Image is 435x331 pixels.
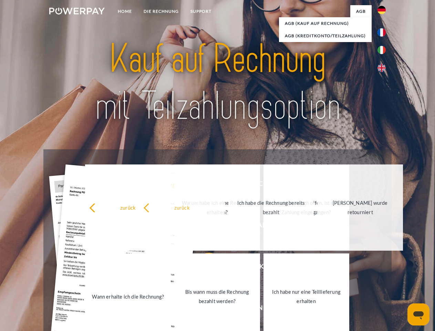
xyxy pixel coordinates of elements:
a: Home [112,5,138,18]
img: fr [377,28,386,37]
img: logo-powerpay-white.svg [49,8,105,14]
img: en [377,64,386,72]
a: AGB (Kauf auf Rechnung) [279,17,372,30]
iframe: Schaltfläche zum Öffnen des Messaging-Fensters [407,303,429,325]
a: SUPPORT [185,5,217,18]
img: title-powerpay_de.svg [66,33,369,132]
img: it [377,46,386,54]
div: Bis wann muss die Rechnung bezahlt werden? [178,287,256,306]
div: [PERSON_NAME] wurde retourniert [321,198,399,217]
img: de [377,6,386,14]
div: zurück [143,203,221,212]
a: DIE RECHNUNG [138,5,185,18]
div: Wann erhalte ich die Rechnung? [89,292,167,301]
a: AGB (Kreditkonto/Teilzahlung) [279,30,372,42]
div: Ich habe die Rechnung bereits bezahlt [232,198,310,217]
a: agb [350,5,372,18]
div: zurück [89,203,167,212]
div: Ich habe nur eine Teillieferung erhalten [268,287,345,306]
